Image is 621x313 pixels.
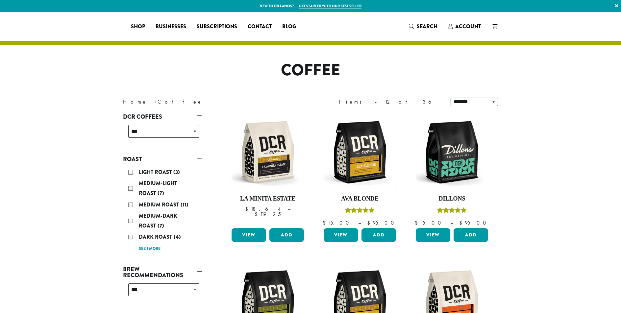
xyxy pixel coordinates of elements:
span: – [358,219,361,226]
bdi: 95.00 [367,219,397,226]
a: View [416,228,450,242]
span: $ [367,219,373,226]
h4: Ava Blonde [322,195,398,203]
a: Brew Recommendations [123,264,202,281]
span: Shop [131,23,145,31]
span: › [154,96,157,106]
span: $ [255,211,260,218]
span: $ [323,219,328,226]
span: $ [459,219,465,226]
img: DCR-12oz-Ava-Blonde-Stock-scaled.png [322,114,398,190]
a: DCR Coffees [123,111,202,122]
a: La Minita Estate [230,114,306,226]
button: Add [454,228,488,242]
div: Brew Recommendations [123,281,202,304]
bdi: 15.00 [415,219,444,226]
span: Account [455,23,481,30]
bdi: 119.25 [255,211,281,218]
div: Rated 5.00 out of 5 [437,206,467,216]
a: Roast [123,154,202,165]
span: – [288,205,290,212]
span: – [450,219,453,226]
a: Ava BlondeRated 5.00 out of 5 [322,114,398,226]
span: Dark Roast [139,233,174,241]
a: Home [123,98,147,105]
span: (4) [174,233,181,241]
div: Rated 5.00 out of 5 [345,206,375,216]
span: $ [415,219,420,226]
div: Roast [123,165,202,256]
img: DCR-12oz-Dillons-Stock-scaled.png [414,114,490,190]
a: Search [404,21,443,32]
a: Get started with our best seller [299,3,361,9]
span: Light Roast [139,168,173,176]
a: View [232,228,266,242]
a: DillonsRated 5.00 out of 5 [414,114,490,226]
span: (11) [181,201,188,208]
bdi: 95.00 [459,219,489,226]
span: Subscriptions [197,23,237,31]
bdi: 15.00 [323,219,352,226]
span: Businesses [156,23,186,31]
a: View [324,228,358,242]
span: (7) [158,189,164,197]
nav: Breadcrumb [123,98,301,106]
a: See 1 more [139,246,161,252]
span: Search [417,23,437,30]
a: Shop [126,21,150,32]
span: Blog [282,23,296,31]
button: Add [269,228,304,242]
span: $ [245,205,251,212]
button: Add [361,228,396,242]
span: (7) [158,222,164,229]
span: Contact [248,23,272,31]
span: (3) [173,168,180,176]
bdi: 18.64 [245,205,282,212]
img: DCR-12oz-La-Minita-Estate-Stock-scaled.png [230,114,306,190]
div: Items 1-12 of 36 [339,98,441,106]
h4: La Minita Estate [230,195,306,203]
span: Medium Roast [139,201,181,208]
h4: Dillons [414,195,490,203]
span: Medium-Dark Roast [139,212,177,229]
div: DCR Coffees [123,122,202,146]
span: Medium-Light Roast [139,180,177,197]
h1: Coffee [118,61,503,80]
